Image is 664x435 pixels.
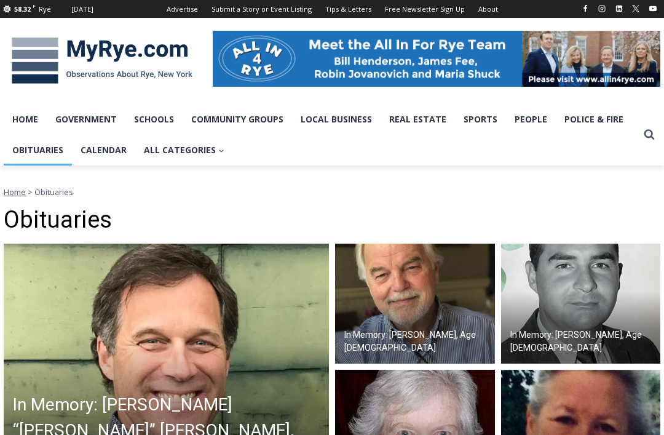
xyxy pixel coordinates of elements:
[4,186,660,198] nav: Breadcrumbs
[335,244,495,364] img: Obituary - John Gleason
[510,329,658,354] h2: In Memory: [PERSON_NAME], Age [DEMOGRAPHIC_DATA]
[213,31,660,86] img: All in for Rye
[33,2,36,9] span: F
[501,244,661,364] a: In Memory: [PERSON_NAME], Age [DEMOGRAPHIC_DATA]
[47,104,125,135] a: Government
[71,4,93,15] div: [DATE]
[578,1,593,16] a: Facebook
[144,143,224,157] span: All Categories
[39,4,51,15] div: Rye
[4,135,72,166] a: Obituaries
[381,104,455,135] a: Real Estate
[612,1,626,16] a: Linkedin
[628,1,643,16] a: X
[125,104,183,135] a: Schools
[72,135,135,166] a: Calendar
[292,104,381,135] a: Local Business
[335,244,495,364] a: In Memory: [PERSON_NAME], Age [DEMOGRAPHIC_DATA]
[4,186,26,198] a: Home
[183,104,292,135] a: Community Groups
[135,135,233,166] a: All Categories
[4,29,200,93] img: MyRye.com
[4,206,660,234] h1: Obituaries
[4,104,638,166] nav: Primary Navigation
[506,104,556,135] a: People
[638,124,660,146] button: View Search Form
[646,1,660,16] a: YouTube
[344,329,492,354] h2: In Memory: [PERSON_NAME], Age [DEMOGRAPHIC_DATA]
[595,1,609,16] a: Instagram
[556,104,632,135] a: Police & Fire
[455,104,506,135] a: Sports
[28,186,33,198] span: >
[4,104,47,135] a: Home
[501,244,661,364] img: Obituary - Eugene Mulhern
[34,186,73,198] span: Obituaries
[14,4,31,14] span: 58.32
